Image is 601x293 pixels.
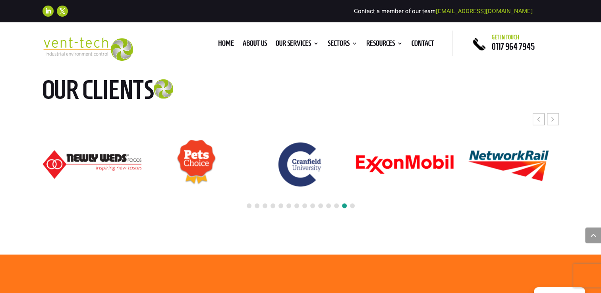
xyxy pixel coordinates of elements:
[533,113,545,125] div: Previous slide
[366,40,403,49] a: Resources
[43,76,213,107] h2: Our clients
[274,139,326,190] img: Cranfield University logo
[57,6,68,17] a: Follow on X
[547,113,559,125] div: Next slide
[492,42,535,51] a: 0117 964 7945
[355,154,454,175] div: 21 / 24
[492,34,519,40] span: Get in touch
[43,6,54,17] a: Follow on LinkedIn
[412,40,434,49] a: Contact
[43,150,141,179] img: Newly-Weds_Logo
[356,154,454,174] img: ExonMobil logo
[147,139,246,190] div: 19 / 24
[251,138,350,191] div: 20 / 24
[218,40,234,49] a: Home
[243,40,267,49] a: About us
[436,8,533,15] a: [EMAIL_ADDRESS][DOMAIN_NAME]
[328,40,358,49] a: Sectors
[460,141,558,187] img: Network Rail logo
[459,141,558,188] div: 22 / 24
[354,8,533,15] span: Contact a member of our team
[176,139,216,189] img: Pets Choice
[42,150,141,179] div: 18 / 24
[43,37,133,61] img: 2023-09-27T08_35_16.549ZVENT-TECH---Clear-background
[276,40,319,49] a: Our Services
